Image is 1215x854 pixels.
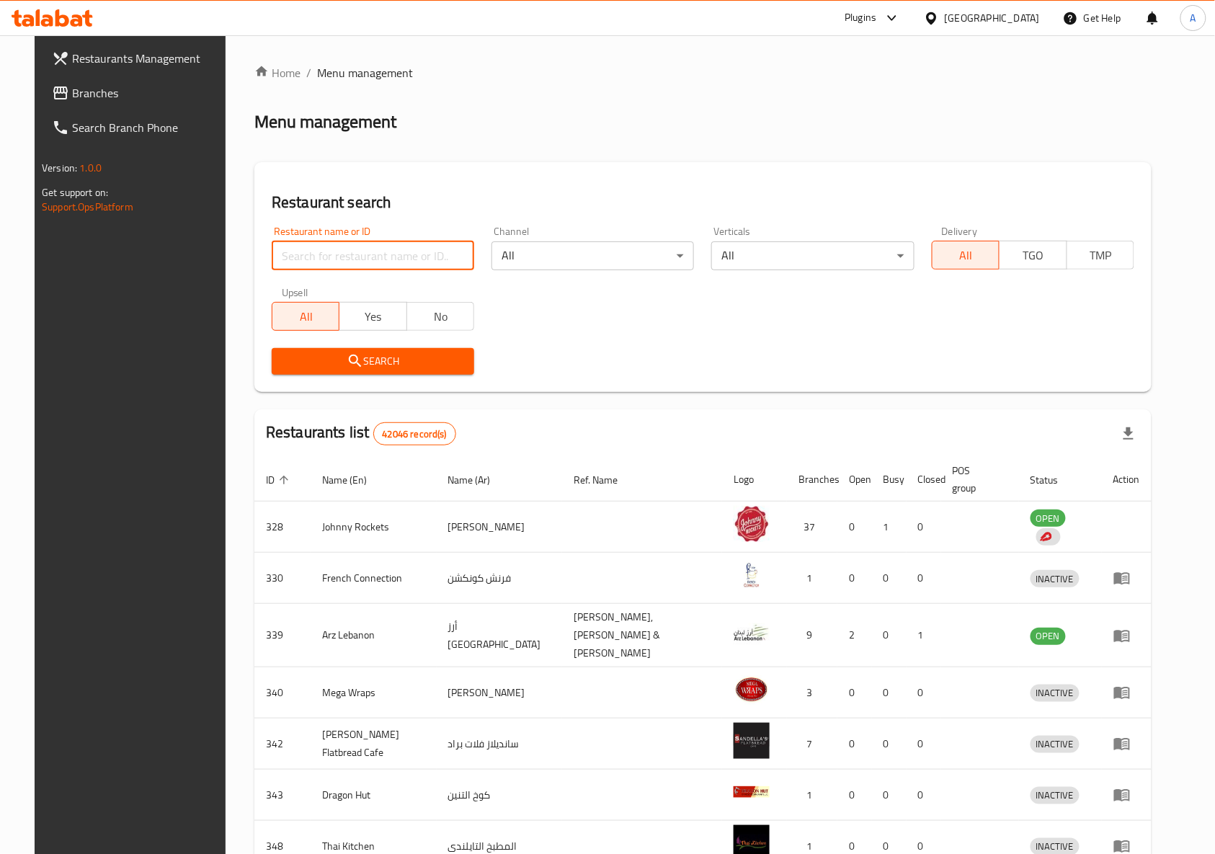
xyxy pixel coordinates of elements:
[932,241,1000,270] button: All
[1113,627,1140,644] div: Menu
[872,604,907,667] td: 0
[787,458,837,502] th: Branches
[1031,571,1080,587] span: INACTIVE
[40,76,238,110] a: Branches
[437,604,562,667] td: أرز [GEOGRAPHIC_DATA]
[787,719,837,770] td: 7
[311,604,437,667] td: Arz Lebanon
[42,159,77,177] span: Version:
[1005,245,1061,266] span: TGO
[1036,528,1061,546] div: Indicates that the vendor menu management has been moved to DH Catalog service
[266,471,293,489] span: ID
[1031,685,1080,702] div: INACTIVE
[837,553,872,604] td: 0
[907,604,941,667] td: 1
[938,245,994,266] span: All
[872,719,907,770] td: 0
[374,427,455,441] span: 42046 record(s)
[437,502,562,553] td: [PERSON_NAME]
[413,306,468,327] span: No
[787,604,837,667] td: 9
[79,159,102,177] span: 1.0.0
[272,348,474,375] button: Search
[322,471,386,489] span: Name (En)
[1031,628,1066,644] span: OPEN
[311,502,437,553] td: Johnny Rockets
[734,672,770,708] img: Mega Wraps
[1190,10,1196,26] span: A
[574,471,636,489] span: Ref. Name
[1113,735,1140,752] div: Menu
[311,719,437,770] td: [PERSON_NAME] Flatbread Cafe
[1031,787,1080,804] span: INACTIVE
[837,667,872,719] td: 0
[72,84,226,102] span: Branches
[837,502,872,553] td: 0
[272,241,474,270] input: Search for restaurant name or ID..
[1031,685,1080,701] span: INACTIVE
[1067,241,1134,270] button: TMP
[837,770,872,821] td: 0
[254,604,311,667] td: 339
[953,462,1002,497] span: POS group
[1031,628,1066,645] div: OPEN
[437,553,562,604] td: فرنش كونكشن
[907,667,941,719] td: 0
[1031,736,1080,752] span: INACTIVE
[254,64,1152,81] nav: breadcrumb
[266,422,456,445] h2: Restaurants list
[1113,684,1140,701] div: Menu
[1073,245,1129,266] span: TMP
[711,241,914,270] div: All
[437,770,562,821] td: كوخ التنين
[787,502,837,553] td: 37
[437,667,562,719] td: [PERSON_NAME]
[254,553,311,604] td: 330
[562,604,722,667] td: [PERSON_NAME],[PERSON_NAME] & [PERSON_NAME]
[734,615,770,651] img: Arz Lebanon
[1039,530,1052,543] img: delivery hero logo
[491,241,694,270] div: All
[734,557,770,593] img: French Connection
[907,553,941,604] td: 0
[734,774,770,810] img: Dragon Hut
[1031,787,1080,804] div: INACTIVE
[872,770,907,821] td: 0
[448,471,509,489] span: Name (Ar)
[999,241,1067,270] button: TGO
[942,226,978,236] label: Delivery
[311,770,437,821] td: Dragon Hut
[907,719,941,770] td: 0
[1031,510,1066,527] div: OPEN
[306,64,311,81] li: /
[1031,570,1080,587] div: INACTIVE
[837,458,872,502] th: Open
[254,719,311,770] td: 342
[283,352,463,370] span: Search
[1113,569,1140,587] div: Menu
[311,667,437,719] td: Mega Wraps
[872,502,907,553] td: 1
[872,553,907,604] td: 0
[945,10,1040,26] div: [GEOGRAPHIC_DATA]
[254,502,311,553] td: 328
[272,192,1134,213] h2: Restaurant search
[254,64,301,81] a: Home
[1031,471,1077,489] span: Status
[42,183,108,202] span: Get support on:
[272,302,339,331] button: All
[406,302,474,331] button: No
[1102,458,1152,502] th: Action
[907,458,941,502] th: Closed
[907,770,941,821] td: 0
[278,306,334,327] span: All
[837,604,872,667] td: 2
[1111,417,1146,451] div: Export file
[437,719,562,770] td: سانديلاز فلات براد
[254,110,396,133] h2: Menu management
[42,197,133,216] a: Support.OpsPlatform
[1031,736,1080,753] div: INACTIVE
[722,458,787,502] th: Logo
[254,667,311,719] td: 340
[72,50,226,67] span: Restaurants Management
